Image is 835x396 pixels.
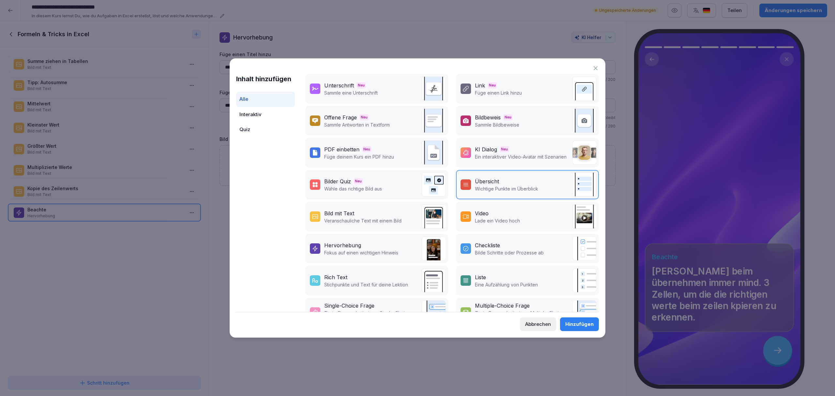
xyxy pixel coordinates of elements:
[525,321,551,328] div: Abbrechen
[475,89,522,96] p: Füge einen Link hinzu
[565,321,594,328] div: Hinzufügen
[488,82,497,88] span: Neu
[357,82,366,88] span: Neu
[475,82,485,89] div: Link
[475,241,500,249] div: Checkliste
[324,281,408,288] p: Stichpunkte und Text für deine Lektion
[560,317,599,331] button: Hinzufügen
[475,153,567,160] p: Ein interaktiver Video-Avatar mit Szenarien
[324,302,374,310] div: Single-Choice Frage
[421,205,446,229] img: text_image.png
[324,209,354,217] div: Bild mit Text
[324,121,390,128] p: Sammle Antworten in Textform
[475,302,530,310] div: Multiple-Choice Frage
[572,173,596,197] img: overview.svg
[572,77,596,101] img: link.svg
[475,185,538,192] p: Wichtige Punkte im Überblick
[324,114,357,121] div: Offene Frage
[572,236,596,261] img: checklist.svg
[475,217,520,224] p: Lade ein Video hoch
[421,77,446,101] img: signature.svg
[572,268,596,293] img: list.svg
[503,114,513,120] span: Neu
[421,300,446,325] img: single_choice_quiz.svg
[475,281,538,288] p: Eine Aufzählung von Punkten
[421,236,446,261] img: callout.png
[324,177,351,185] div: Bilder Quiz
[421,268,446,293] img: richtext.svg
[475,310,569,323] p: Teste Personal mit einem Multiple-Choice-Quiz
[475,177,499,185] div: Übersicht
[324,310,418,323] p: Teste Personal mit einem Single-Choice-Quiz
[359,114,369,120] span: Neu
[475,145,497,153] div: KI Dialog
[354,178,363,184] span: Neu
[421,173,446,197] img: image_quiz.svg
[324,273,347,281] div: Rich Text
[475,121,519,128] p: Sammle Bildbeweise
[475,209,489,217] div: Video
[520,317,556,331] button: Abbrechen
[236,92,295,107] div: Alle
[421,109,446,133] img: text_response.svg
[324,145,359,153] div: PDF einbetten
[324,89,378,96] p: Sammle eine Unterschrift
[475,249,544,256] p: Bilde Schritte oder Prozesse ab
[421,141,446,165] img: pdf_embed.svg
[475,114,501,121] div: Bildbeweis
[324,249,398,256] p: Fokus auf einen wichtigen Hinweis
[324,153,394,160] p: Füge deinem Kurs ein PDF hinzu
[572,141,596,165] img: ai_dialogue.png
[324,185,382,192] p: Wähle das richtige Bild aus
[324,82,354,89] div: Unterschrift
[572,109,596,133] img: image_upload.svg
[475,273,486,281] div: Liste
[362,146,372,152] span: Neu
[572,205,596,229] img: video.png
[236,74,295,84] h1: Inhalt hinzufügen
[500,146,509,152] span: Neu
[324,241,361,249] div: Hervorhebung
[236,122,295,137] div: Quiz
[236,107,295,122] div: Interaktiv
[324,217,402,224] p: Veranschauliche Text mit einem Bild
[572,300,596,325] img: quiz.svg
